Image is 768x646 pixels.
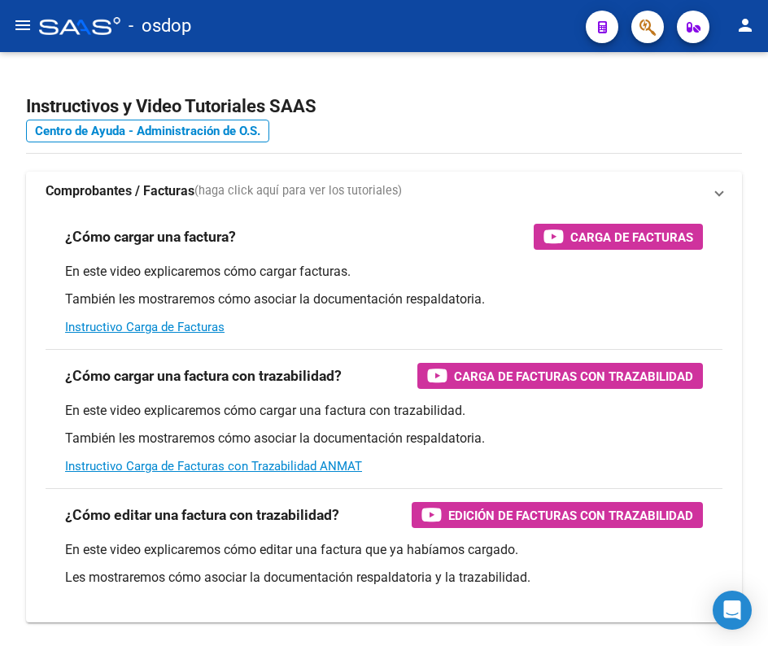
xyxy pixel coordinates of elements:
[417,363,703,389] button: Carga de Facturas con Trazabilidad
[412,502,703,528] button: Edición de Facturas con Trazabilidad
[46,182,194,200] strong: Comprobantes / Facturas
[65,402,703,420] p: En este video explicaremos cómo cargar una factura con trazabilidad.
[65,569,703,587] p: Les mostraremos cómo asociar la documentación respaldatoria y la trazabilidad.
[735,15,755,35] mat-icon: person
[26,211,742,622] div: Comprobantes / Facturas(haga click aquí para ver los tutoriales)
[65,504,339,526] h3: ¿Cómo editar una factura con trazabilidad?
[129,8,191,44] span: - osdop
[65,263,703,281] p: En este video explicaremos cómo cargar facturas.
[65,290,703,308] p: También les mostraremos cómo asociar la documentación respaldatoria.
[534,224,703,250] button: Carga de Facturas
[65,459,362,474] a: Instructivo Carga de Facturas con Trazabilidad ANMAT
[26,91,742,122] h2: Instructivos y Video Tutoriales SAAS
[570,227,693,247] span: Carga de Facturas
[65,541,703,559] p: En este video explicaremos cómo editar una factura que ya habíamos cargado.
[65,225,236,248] h3: ¿Cómo cargar una factura?
[65,430,703,447] p: También les mostraremos cómo asociar la documentación respaldatoria.
[26,120,269,142] a: Centro de Ayuda - Administración de O.S.
[194,182,402,200] span: (haga click aquí para ver los tutoriales)
[26,172,742,211] mat-expansion-panel-header: Comprobantes / Facturas(haga click aquí para ver los tutoriales)
[713,591,752,630] div: Open Intercom Messenger
[448,505,693,526] span: Edición de Facturas con Trazabilidad
[65,364,342,387] h3: ¿Cómo cargar una factura con trazabilidad?
[13,15,33,35] mat-icon: menu
[65,320,225,334] a: Instructivo Carga de Facturas
[454,366,693,386] span: Carga de Facturas con Trazabilidad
